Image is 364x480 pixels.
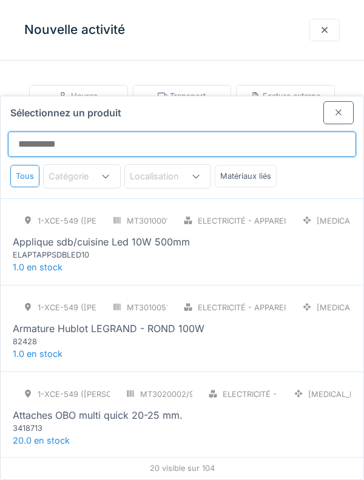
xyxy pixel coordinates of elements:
div: Matériaux liés [215,165,277,187]
div: MT3010001/999/009 [127,215,204,227]
div: Catégorie [49,170,106,183]
span: 1.0 en stock [13,262,62,272]
div: ELAPTAPPSDBLED10 [13,249,158,261]
div: Transport [158,90,206,102]
div: Applique sdb/cuisine Led 10W 500mm [13,235,190,249]
div: Facture externe [251,90,320,102]
div: 20 visible sur 104 [1,458,363,479]
div: 82428 [13,336,158,347]
div: MT3020002/999/009 [140,388,221,400]
div: 1-XCE-549 ([PERSON_NAME]) [38,388,152,400]
div: 3418713 [13,422,158,434]
span: 20.0 en stock [13,435,70,445]
div: MT3010051/999/009 [127,302,204,313]
span: 1.0 en stock [13,348,62,359]
div: Heures [59,90,98,102]
div: Armature Hublot LEGRAND - ROND 100W [13,321,204,336]
div: 1-XCE-549 ([PERSON_NAME]) [38,215,152,227]
div: Electricité - Câbles [223,388,309,400]
div: Tous [10,165,39,187]
div: 1-XCE-549 ([PERSON_NAME]) [38,302,152,313]
div: Attaches OBO multi quick 20-25 mm. [13,408,183,422]
h3: Nouvelle activité [24,22,125,38]
div: Localisation [130,170,196,183]
div: Sélectionnez un produit [1,96,363,124]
